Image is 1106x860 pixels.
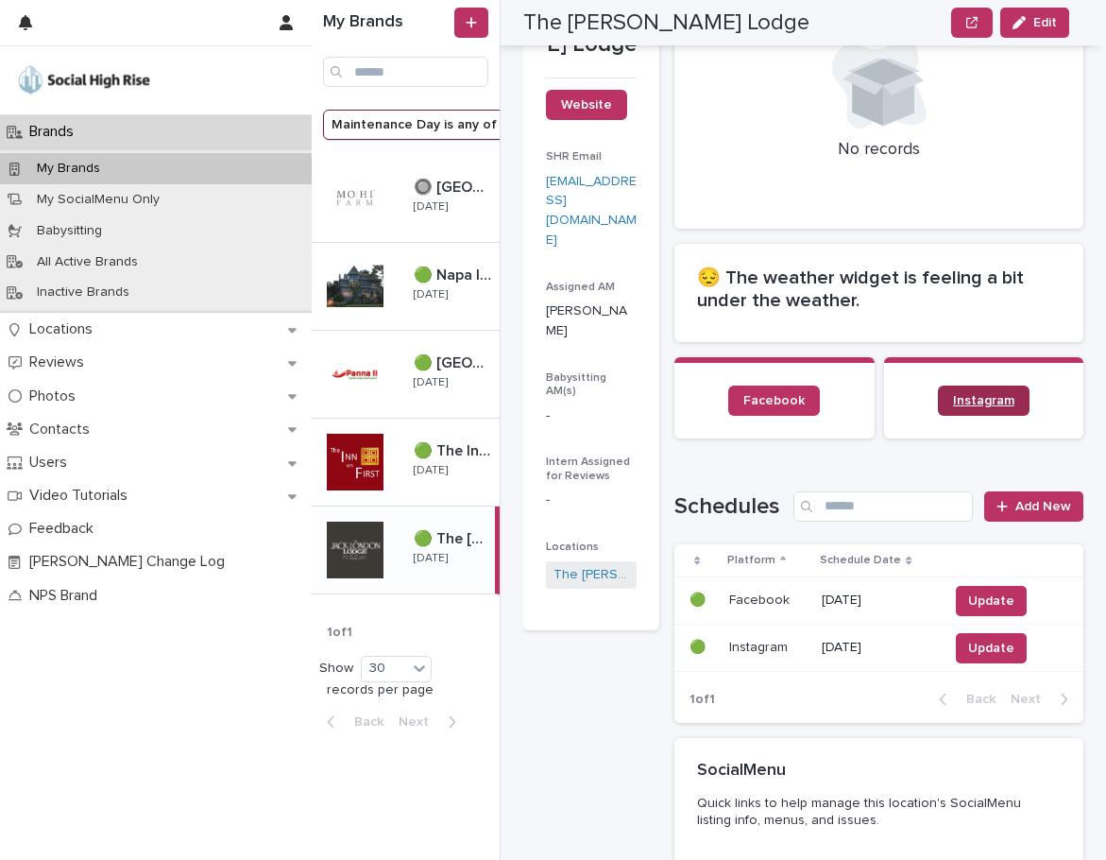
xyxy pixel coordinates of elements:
p: My SocialMenu Only [22,192,175,208]
h1: Schedules [674,493,786,521]
img: o5DnuTxEQV6sW9jFYBBf [15,61,153,99]
input: Search [323,57,488,87]
p: - [546,406,637,426]
span: SHR Email [546,151,602,163]
a: Add New [984,491,1083,522]
tr: 🟢🟢 InstagramInstagram [DATE]Update [674,625,1083,672]
p: [DATE] [414,376,448,389]
span: Babysitting AM(s) [546,372,606,397]
p: 🟢 The Jack London Lodge [414,526,491,548]
p: No records [697,140,1061,161]
span: Instagram [953,394,1014,407]
p: NPS Brand [22,587,112,605]
button: Back [312,714,391,731]
button: Update [956,633,1027,663]
p: 1 of 1 [674,677,730,723]
p: Feedback [22,520,109,538]
p: [DATE] [414,464,448,477]
p: 🟢 The Inn on First [414,439,496,460]
p: Inactive Brands [22,284,145,301]
p: 1 of 1 [312,610,367,656]
span: Assigned AM [546,282,615,293]
p: [DATE] [822,593,933,609]
p: Brands [22,123,89,141]
p: Photos [22,387,91,405]
a: 🟢 The [PERSON_NAME] Lodge🟢 The [PERSON_NAME] Lodge [DATE] [312,507,500,594]
span: Edit [1033,16,1057,29]
span: Update [968,592,1014,611]
input: Search [793,491,973,522]
p: Locations [22,320,108,338]
span: Back [955,693,995,706]
a: Website [546,90,627,120]
p: Quick links to help manage this location's SocialMenu listing info, menus, and issues. [697,795,1053,829]
span: Website [561,98,612,112]
p: [DATE] [414,288,448,301]
p: Users [22,454,82,472]
tr: 🟢🟢 FacebookFacebook [DATE]Update [674,577,1083,625]
a: Instagram [938,386,1029,416]
p: [DATE] [822,640,933,656]
p: Reviews [22,353,99,371]
span: Update [968,639,1014,658]
p: All Active Brands [22,254,153,270]
h1: My Brands [323,12,451,33]
button: Maintenance Day [323,110,572,140]
p: Facebook [729,589,793,609]
span: Locations [546,542,599,553]
h2: SocialMenu [697,761,786,782]
p: Show [319,661,353,677]
p: 🟢 [689,636,709,656]
a: 🟢 Napa Inn🟢 Napa Inn [DATE] [312,243,500,331]
p: Contacts [22,421,105,439]
p: My Brands [22,161,115,177]
p: Babysitting [22,223,117,239]
a: 🟢 [GEOGRAPHIC_DATA] Indian Restaurant🟢 [GEOGRAPHIC_DATA] Indian Restaurant [DATE] [312,331,500,419]
span: Intern Assigned for Reviews [546,456,630,481]
p: 🔘 MOHI Farm [414,175,496,197]
p: [PERSON_NAME] [546,301,637,341]
span: Facebook [743,394,805,407]
p: 🟢 Napa Inn [414,263,496,284]
a: 🟢 The Inn on First🟢 The Inn on First [DATE] [312,419,500,507]
p: 🟢 Panna II Garden Indian Restaurant [414,351,496,372]
p: Video Tutorials [22,487,143,505]
a: The [PERSON_NAME] Lodge [553,565,629,585]
div: 30 [362,659,407,679]
p: - [546,490,637,510]
span: Next [399,715,440,729]
p: [DATE] [414,552,448,565]
p: Platform [727,550,775,571]
button: Next [391,714,471,731]
p: [DATE] [414,200,448,214]
span: Back [343,715,383,729]
span: Add New [1015,500,1071,513]
button: Update [956,586,1027,616]
span: Next [1011,693,1052,706]
p: records per page [327,682,434,698]
a: 🔘 [GEOGRAPHIC_DATA]🔘 [GEOGRAPHIC_DATA] [DATE] [312,155,500,243]
a: Facebook [728,386,820,416]
p: [PERSON_NAME] Change Log [22,553,240,571]
button: Edit [1000,8,1069,38]
a: [EMAIL_ADDRESS][DOMAIN_NAME] [546,175,637,247]
button: Next [1003,691,1083,708]
h2: The [PERSON_NAME] Lodge [523,9,809,37]
h2: 😔 The weather widget is feeling a bit under the weather. [697,267,1061,312]
p: Schedule Date [820,550,901,571]
p: 🟢 [689,589,709,609]
button: Back [924,691,1003,708]
p: Instagram [729,636,791,656]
